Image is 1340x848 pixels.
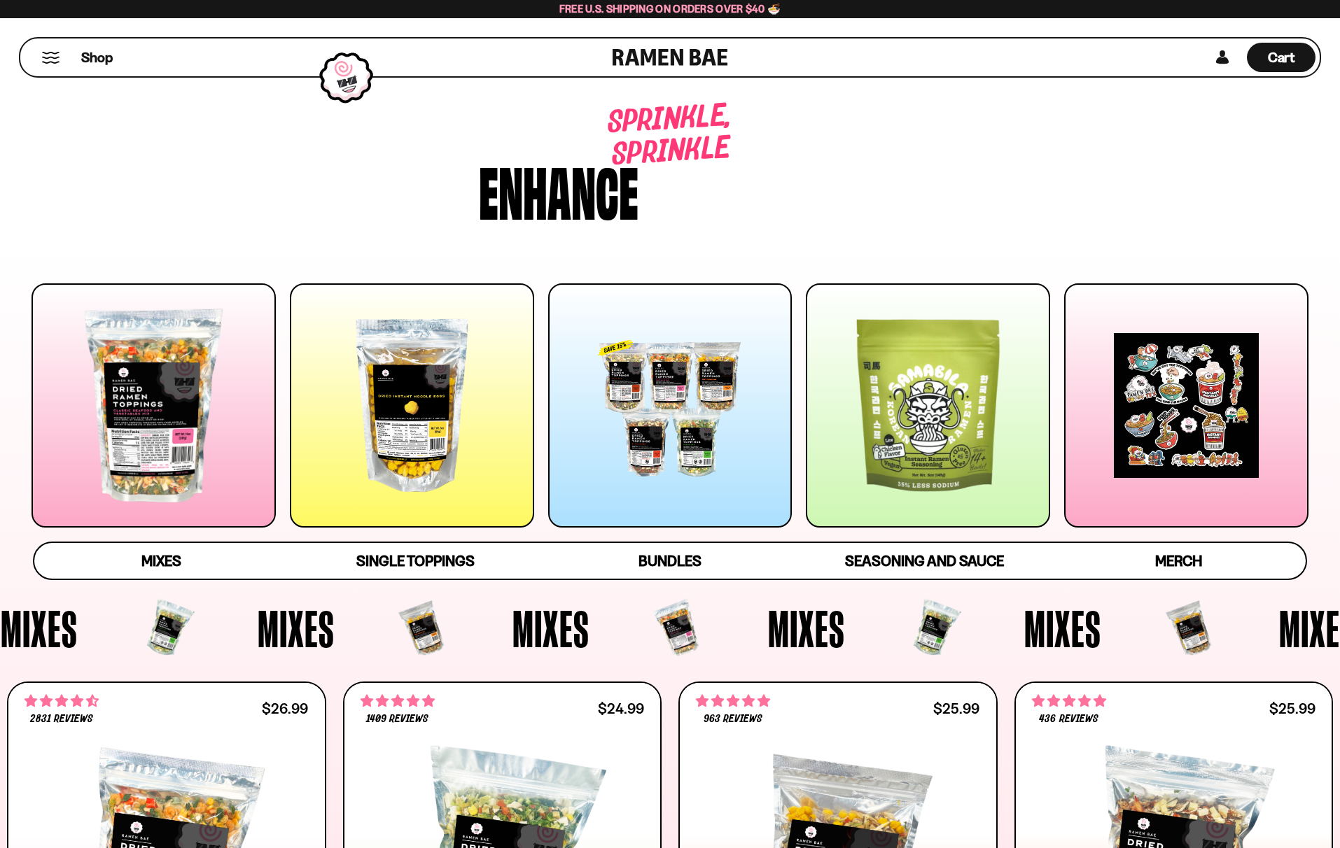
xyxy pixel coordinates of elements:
[638,552,702,570] span: Bundles
[376,602,453,654] span: Mixes
[41,52,60,64] button: Mobile Menu Trigger
[1032,692,1106,710] span: 4.76 stars
[288,543,543,579] a: Single Toppings
[30,714,93,725] span: 2831 reviews
[356,552,475,570] span: Single Toppings
[797,543,1052,579] a: Seasoning and Sauce
[845,552,1004,570] span: Seasoning and Sauce
[361,692,435,710] span: 4.76 stars
[1269,702,1315,715] div: $25.99
[1052,543,1306,579] a: Merch
[81,43,113,72] a: Shop
[1143,602,1220,654] span: Mixes
[25,692,99,710] span: 4.68 stars
[704,714,762,725] span: 963 reviews
[559,2,781,15] span: Free U.S. Shipping on Orders over $40 🍜
[888,602,965,654] span: Mixes
[1247,38,1315,76] div: Cart
[543,543,797,579] a: Bundles
[81,48,113,67] span: Shop
[696,692,770,710] span: 4.75 stars
[262,702,308,715] div: $26.99
[1268,49,1295,66] span: Cart
[120,602,197,654] span: Mixes
[479,156,638,222] div: Enhance
[366,714,428,725] span: 1409 reviews
[1039,714,1098,725] span: 436 reviews
[34,543,288,579] a: Mixes
[141,552,181,570] span: Mixes
[598,702,644,715] div: $24.99
[933,702,979,715] div: $25.99
[631,602,708,654] span: Mixes
[1155,552,1202,570] span: Merch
